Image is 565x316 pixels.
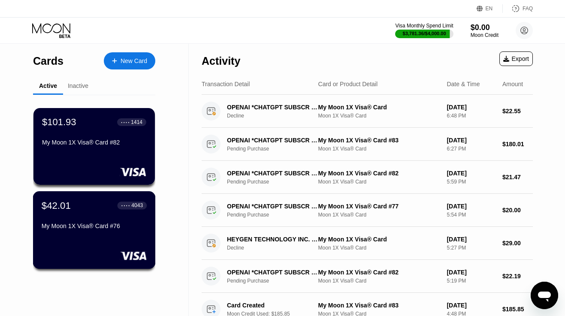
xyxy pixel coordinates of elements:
[131,202,143,208] div: 4043
[227,212,326,218] div: Pending Purchase
[227,179,326,185] div: Pending Purchase
[395,23,453,29] div: Visa Monthly Spend Limit
[503,55,529,62] div: Export
[202,194,533,227] div: OPENAI *CHATGPT SUBSCR [PHONE_NUMBER] USPending PurchaseMy Moon 1X Visa® Card #77Moon 1X Visa® Ca...
[227,278,326,284] div: Pending Purchase
[202,81,250,87] div: Transaction Detail
[121,204,130,207] div: ● ● ● ●
[502,108,533,114] div: $22.55
[227,236,319,243] div: HEYGEN TECHNOLOGY INC. [PHONE_NUMBER] US
[227,104,319,111] div: OPENAI *CHATGPT SUBSCR [PHONE_NUMBER] IE
[318,278,440,284] div: Moon 1X Visa® Card
[447,170,496,177] div: [DATE]
[447,236,496,243] div: [DATE]
[318,269,440,276] div: My Moon 1X Visa® Card #82
[395,23,453,38] div: Visa Monthly Spend Limit$3,781.36/$4,000.00
[42,139,146,146] div: My Moon 1X Visa® Card #82
[447,278,496,284] div: 5:19 PM
[42,117,76,128] div: $101.93
[227,113,326,119] div: Decline
[502,141,533,147] div: $180.01
[202,95,533,128] div: OPENAI *CHATGPT SUBSCR [PHONE_NUMBER] IEDeclineMy Moon 1X Visa® CardMoon 1X Visa® Card[DATE]6:48 ...
[202,227,533,260] div: HEYGEN TECHNOLOGY INC. [PHONE_NUMBER] USDeclineMy Moon 1X Visa® CardMoon 1X Visa® Card[DATE]5:27 ...
[318,170,440,177] div: My Moon 1X Visa® Card #82
[68,82,88,89] div: Inactive
[318,179,440,185] div: Moon 1X Visa® Card
[318,81,378,87] div: Card or Product Detail
[447,269,496,276] div: [DATE]
[33,192,155,268] div: $42.01● ● ● ●4043My Moon 1X Visa® Card #76
[502,174,533,181] div: $21.47
[318,212,440,218] div: Moon 1X Visa® Card
[202,161,533,194] div: OPENAI *CHATGPT SUBSCR [PHONE_NUMBER] IEPending PurchaseMy Moon 1X Visa® Card #82Moon 1X Visa® Ca...
[447,104,496,111] div: [DATE]
[227,302,319,309] div: Card Created
[503,4,533,13] div: FAQ
[447,137,496,144] div: [DATE]
[227,269,319,276] div: OPENAI *CHATGPT SUBSCR [PHONE_NUMBER] IE
[502,273,533,280] div: $22.19
[502,306,533,313] div: $185.85
[447,113,496,119] div: 6:48 PM
[121,121,130,123] div: ● ● ● ●
[318,203,440,210] div: My Moon 1X Visa® Card #77
[33,108,155,185] div: $101.93● ● ● ●1414My Moon 1X Visa® Card #82
[227,137,319,144] div: OPENAI *CHATGPT SUBSCR [PHONE_NUMBER] US
[403,31,446,36] div: $3,781.36 / $4,000.00
[318,146,440,152] div: Moon 1X Visa® Card
[477,4,503,13] div: EN
[227,170,319,177] div: OPENAI *CHATGPT SUBSCR [PHONE_NUMBER] IE
[502,207,533,214] div: $20.00
[33,55,63,67] div: Cards
[447,302,496,309] div: [DATE]
[447,81,480,87] div: Date & Time
[202,55,240,67] div: Activity
[202,128,533,161] div: OPENAI *CHATGPT SUBSCR [PHONE_NUMBER] USPending PurchaseMy Moon 1X Visa® Card #83Moon 1X Visa® Ca...
[318,137,440,144] div: My Moon 1X Visa® Card #83
[42,223,147,229] div: My Moon 1X Visa® Card #76
[42,200,71,211] div: $42.01
[39,82,57,89] div: Active
[318,236,440,243] div: My Moon 1X Visa® Card
[502,240,533,247] div: $29.00
[531,282,558,309] iframe: Кнопка запуска окна обмена сообщениями
[471,32,499,38] div: Moon Credit
[227,146,326,152] div: Pending Purchase
[471,23,499,32] div: $0.00
[227,203,319,210] div: OPENAI *CHATGPT SUBSCR [PHONE_NUMBER] US
[318,302,440,309] div: My Moon 1X Visa® Card #83
[318,104,440,111] div: My Moon 1X Visa® Card
[447,245,496,251] div: 5:27 PM
[447,212,496,218] div: 5:54 PM
[486,6,493,12] div: EN
[202,260,533,293] div: OPENAI *CHATGPT SUBSCR [PHONE_NUMBER] IEPending PurchaseMy Moon 1X Visa® Card #82Moon 1X Visa® Ca...
[502,81,523,87] div: Amount
[523,6,533,12] div: FAQ
[121,57,147,65] div: New Card
[447,146,496,152] div: 6:27 PM
[131,119,142,125] div: 1414
[318,113,440,119] div: Moon 1X Visa® Card
[499,51,533,66] div: Export
[471,23,499,38] div: $0.00Moon Credit
[447,203,496,210] div: [DATE]
[447,179,496,185] div: 5:59 PM
[104,52,155,69] div: New Card
[227,245,326,251] div: Decline
[318,245,440,251] div: Moon 1X Visa® Card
